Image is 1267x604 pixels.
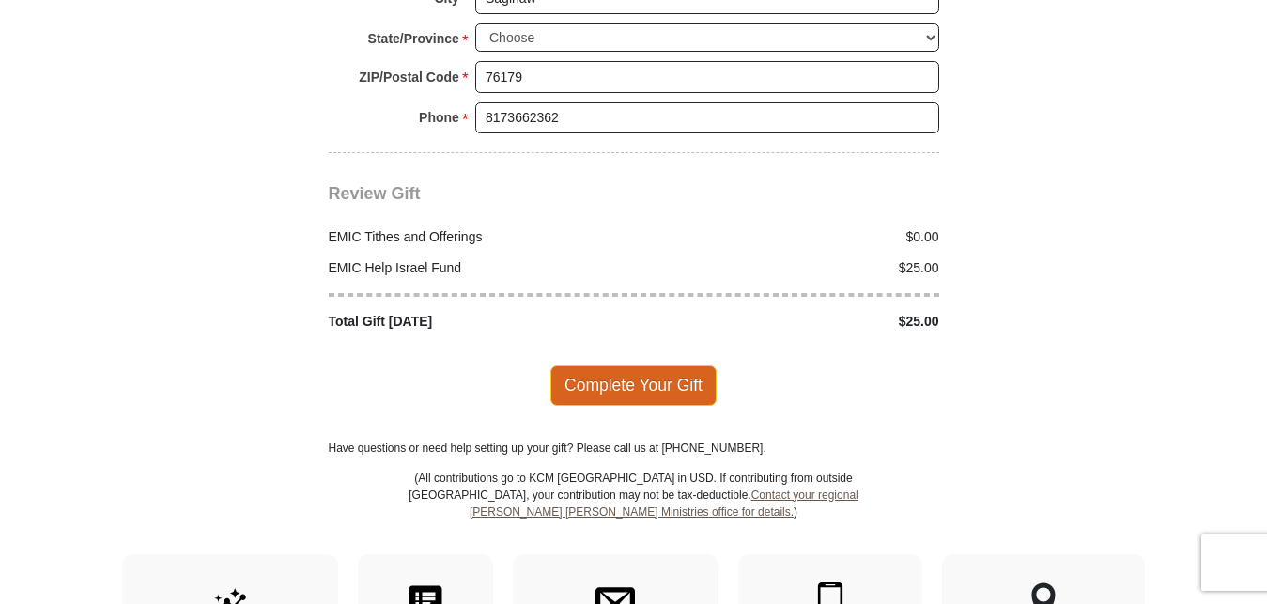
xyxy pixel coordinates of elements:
p: Have questions or need help setting up your gift? Please call us at [PHONE_NUMBER]. [329,440,939,457]
div: $25.00 [634,312,950,332]
div: $0.00 [634,227,950,247]
strong: Phone [419,104,459,131]
div: Total Gift [DATE] [318,312,634,332]
strong: State/Province [368,25,459,52]
span: Review Gift [329,184,421,203]
a: Contact your regional [PERSON_NAME] [PERSON_NAME] Ministries office for details. [470,488,858,519]
span: Complete Your Gift [550,365,717,405]
div: EMIC Help Israel Fund [318,258,634,278]
strong: ZIP/Postal Code [359,64,459,90]
div: $25.00 [634,258,950,278]
p: (All contributions go to KCM [GEOGRAPHIC_DATA] in USD. If contributing from outside [GEOGRAPHIC_D... [409,470,859,554]
div: EMIC Tithes and Offerings [318,227,634,247]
